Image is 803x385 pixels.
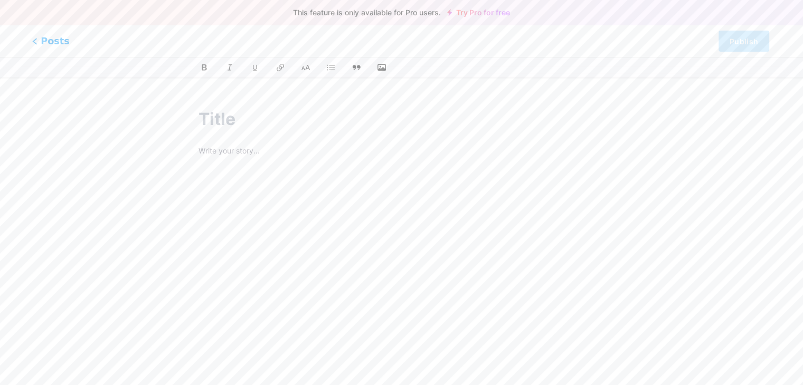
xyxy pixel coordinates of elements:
[199,107,604,132] input: Title
[293,5,441,20] span: This feature is only available for Pro users.
[730,37,758,46] span: Publish
[447,8,510,17] a: Try Pro for free
[719,31,769,52] button: Publish
[32,34,70,48] span: Posts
